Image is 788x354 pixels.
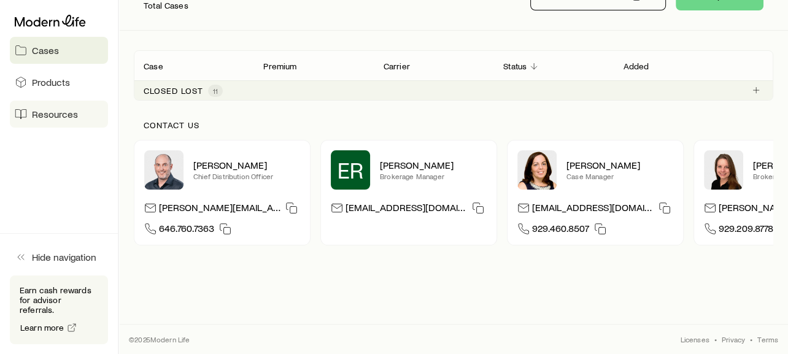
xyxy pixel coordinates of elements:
[159,222,214,234] a: Call via Intermedia Unite™
[714,334,717,344] span: •
[32,76,70,88] span: Products
[722,334,745,344] a: Privacy
[346,201,467,218] p: [EMAIL_ADDRESS][DOMAIN_NAME]
[10,69,108,96] a: Products
[20,323,64,332] span: Learn more
[144,61,163,71] p: Case
[134,50,773,101] div: Client cases
[263,61,296,71] p: Premium
[757,334,778,344] a: Terms
[32,251,96,263] span: Hide navigation
[10,275,108,344] div: Earn cash rewards for advisor referrals.Learn more
[566,159,673,171] p: [PERSON_NAME]
[193,171,300,181] p: Chief Distribution Officer
[338,158,363,182] span: ER
[517,150,557,190] img: Heather McKee
[719,222,773,234] a: Call via Intermedia Unite™
[144,1,188,10] p: Total Cases
[159,201,280,218] p: [PERSON_NAME][EMAIL_ADDRESS][DOMAIN_NAME]
[566,171,673,181] p: Case Manager
[144,120,763,130] p: Contact us
[193,159,300,171] p: [PERSON_NAME]
[384,61,410,71] p: Carrier
[213,86,218,96] span: 11
[144,86,203,96] p: Closed lost
[20,285,98,315] p: Earn cash rewards for advisor referrals.
[532,222,589,234] a: Call via Intermedia Unite™
[10,101,108,128] a: Resources
[532,201,654,218] p: [EMAIL_ADDRESS][DOMAIN_NAME]
[10,244,108,271] button: Hide navigation
[32,44,59,56] span: Cases
[503,61,527,71] p: Status
[32,108,78,120] span: Resources
[624,61,649,71] p: Added
[750,334,752,344] span: •
[704,150,743,190] img: Ellen Wall
[380,171,487,181] p: Brokerage Manager
[380,159,487,171] p: [PERSON_NAME]
[144,150,183,190] img: Dan Pierson
[680,334,709,344] a: Licenses
[129,334,190,344] p: © 2025 Modern Life
[10,37,108,64] a: Cases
